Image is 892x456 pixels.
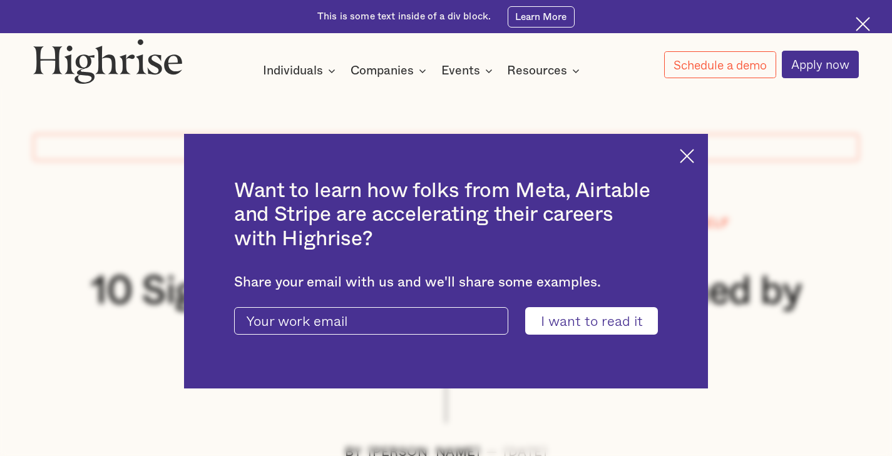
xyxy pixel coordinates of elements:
[507,63,583,78] div: Resources
[525,307,658,335] input: I want to read it
[664,51,776,78] a: Schedule a demo
[507,63,567,78] div: Resources
[234,307,508,335] input: Your work email
[234,307,658,335] form: current-ascender-blog-article-modal-form
[856,17,870,31] img: Cross icon
[441,63,480,78] div: Events
[33,39,182,84] img: Highrise logo
[351,63,430,78] div: Companies
[351,63,414,78] div: Companies
[508,6,575,28] a: Learn More
[263,63,323,78] div: Individuals
[234,179,658,251] h2: Want to learn how folks from Meta, Airtable and Stripe are accelerating their careers with Highrise?
[782,51,859,78] a: Apply now
[441,63,496,78] div: Events
[680,149,694,163] img: Cross icon
[317,10,491,23] div: This is some text inside of a div block.
[234,274,658,290] div: Share your email with us and we'll share some examples.
[263,63,339,78] div: Individuals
